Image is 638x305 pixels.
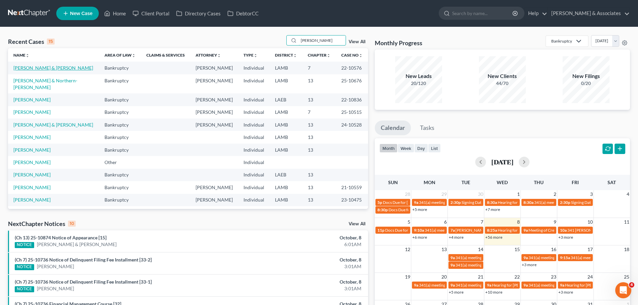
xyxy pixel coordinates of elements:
div: NOTICE [15,286,34,292]
i: unfold_more [327,54,331,58]
span: 341(a) meeting for [PERSON_NAME] [419,200,484,205]
iframe: Intercom live chat [615,282,631,298]
td: [PERSON_NAME] [190,93,238,106]
a: [PERSON_NAME] [37,263,74,270]
span: 15 [514,245,520,253]
a: (Ch 7) 25-10736 Notice of Delinquent Filing Fee Installment [33-1] [15,279,152,285]
div: Bankruptcy [551,38,572,44]
span: 9:15a [560,255,570,260]
div: NextChapter Notices [8,220,76,228]
td: 24-10528 [336,119,368,131]
a: +4 more [449,235,464,240]
td: [PERSON_NAME] [190,119,238,131]
div: New Clients [479,72,526,80]
span: 9a [414,283,418,288]
span: 11 [623,218,630,226]
span: 29 [441,190,447,198]
td: LAMB [270,62,302,74]
span: Hearing for [PERSON_NAME] [498,228,550,233]
div: 3:01AM [250,263,361,270]
span: New Case [70,11,92,16]
a: Help [525,7,547,19]
span: Docs Due for [PERSON_NAME] [388,207,444,212]
td: 25-10676 [336,74,368,93]
td: 7 [302,62,336,74]
button: week [398,144,414,153]
span: 341(a) meeting for [PERSON_NAME] [425,228,489,233]
td: Bankruptcy [99,144,141,156]
span: 9a [414,200,418,205]
span: 8:30a [487,200,497,205]
span: 8:30a [523,200,534,205]
span: 16 [550,245,557,253]
h2: [DATE] [491,158,513,165]
a: Attorneyunfold_more [196,53,221,58]
span: 22 [514,273,520,281]
i: unfold_more [132,54,136,58]
span: Thu [534,179,544,185]
td: 13 [302,181,336,194]
th: Claims & Services [141,48,190,62]
span: 6 [443,218,447,226]
span: 2:30p [450,200,461,205]
span: 13 [441,245,447,253]
span: 10 [587,218,593,226]
a: [PERSON_NAME] & Northern-[PERSON_NAME] [13,78,77,90]
i: unfold_more [293,54,297,58]
a: Case Nounfold_more [341,53,363,58]
span: 5p [377,200,382,205]
span: 9a [487,283,491,288]
div: Recent Cases [8,37,55,46]
a: [PERSON_NAME] & [PERSON_NAME] [13,65,93,71]
a: [PERSON_NAME] [13,184,51,190]
div: 10 [68,221,76,227]
a: [PERSON_NAME] & [PERSON_NAME] [13,122,93,128]
td: 25-10515 [336,106,368,119]
td: Individual [238,144,270,156]
i: unfold_more [359,54,363,58]
span: 7a [450,228,455,233]
a: Nameunfold_more [13,53,29,58]
a: [PERSON_NAME] [13,109,51,115]
a: Client Portal [129,7,173,19]
span: Signing Date for [PERSON_NAME] & [PERSON_NAME] [462,200,557,205]
td: Individual [238,169,270,181]
span: 341 [PERSON_NAME] [567,228,607,233]
td: Individual [238,194,270,206]
td: Bankruptcy [99,181,141,194]
td: LAMB [270,181,302,194]
a: Area of Lawunfold_more [104,53,136,58]
input: Search by name... [452,7,513,19]
span: Mon [424,179,435,185]
span: 19 [404,273,411,281]
span: 9a [450,262,455,268]
span: Wed [497,179,508,185]
span: 341(a) meeting for [PERSON_NAME] [528,255,593,260]
td: 21-10559 [336,181,368,194]
td: Bankruptcy [99,119,141,131]
span: 3 [589,190,593,198]
span: 341(a) meeting for [PERSON_NAME] [419,283,484,288]
div: 3:01AM [250,285,361,292]
a: +3 more [522,262,537,267]
a: DebtorCC [224,7,262,19]
td: 22-10576 [336,62,368,74]
td: Other [99,156,141,168]
div: October, 8 [250,279,361,285]
td: Bankruptcy [99,206,141,225]
span: Tue [462,179,470,185]
td: Individual [238,119,270,131]
td: 13 [302,74,336,93]
div: 15 [47,39,55,45]
div: New Leads [395,72,442,80]
td: [PERSON_NAME] [190,74,238,93]
span: Docs Due for [PERSON_NAME] & [PERSON_NAME] [383,200,474,205]
td: LAMB [270,144,302,156]
a: +7 more [485,207,500,212]
td: Individual [238,156,270,168]
a: Chapterunfold_more [308,53,331,58]
td: Bankruptcy [99,169,141,181]
a: [PERSON_NAME] [13,134,51,140]
span: Meeting of Creditors for [PERSON_NAME] [528,228,603,233]
a: (Ch 7) 25-10736 Notice of Delinquent Filing Fee Installment [33-2] [15,257,152,262]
